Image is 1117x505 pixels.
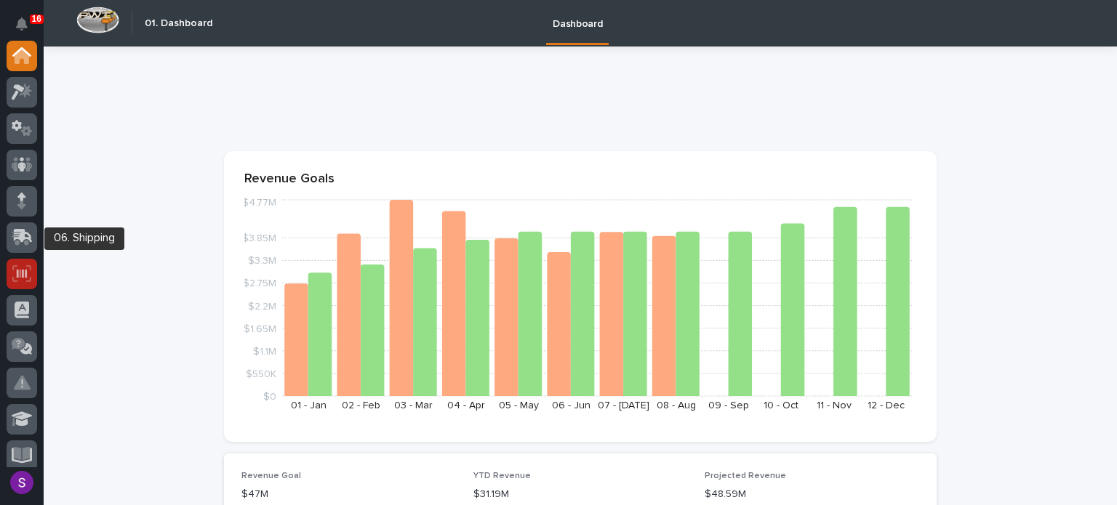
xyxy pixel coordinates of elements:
p: $48.59M [705,487,919,502]
span: Projected Revenue [705,472,786,480]
text: 11 - Nov [817,400,852,411]
img: Workspace Logo [76,7,119,33]
p: Revenue Goals [244,171,916,187]
tspan: $3.3M [248,256,276,266]
text: 09 - Sep [708,400,749,411]
text: 06 - Jun [552,400,590,411]
span: YTD Revenue [473,472,531,480]
div: Notifications16 [18,17,37,41]
p: $47M [241,487,456,502]
tspan: $3.85M [242,233,276,243]
tspan: $1.1M [253,346,276,356]
h2: 01. Dashboard [145,17,212,30]
tspan: $2.75M [243,278,276,288]
p: $31.19M [473,487,688,502]
text: 12 - Dec [868,400,905,411]
text: 10 - Oct [764,400,798,411]
tspan: $4.77M [242,198,276,208]
text: 04 - Apr [447,400,485,411]
text: 03 - Mar [394,400,433,411]
span: Revenue Goal [241,472,301,480]
tspan: $550K [246,368,276,379]
tspan: $2.2M [248,301,276,311]
tspan: $0 [263,392,276,402]
button: Notifications [7,9,37,39]
text: 02 - Feb [342,400,380,411]
text: 01 - Jan [291,400,327,411]
tspan: $1.65M [244,323,276,334]
text: 07 - [DATE] [598,400,649,411]
button: users-avatar [7,467,37,498]
text: 05 - May [499,400,539,411]
text: 08 - Aug [657,400,696,411]
p: 16 [32,14,41,24]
